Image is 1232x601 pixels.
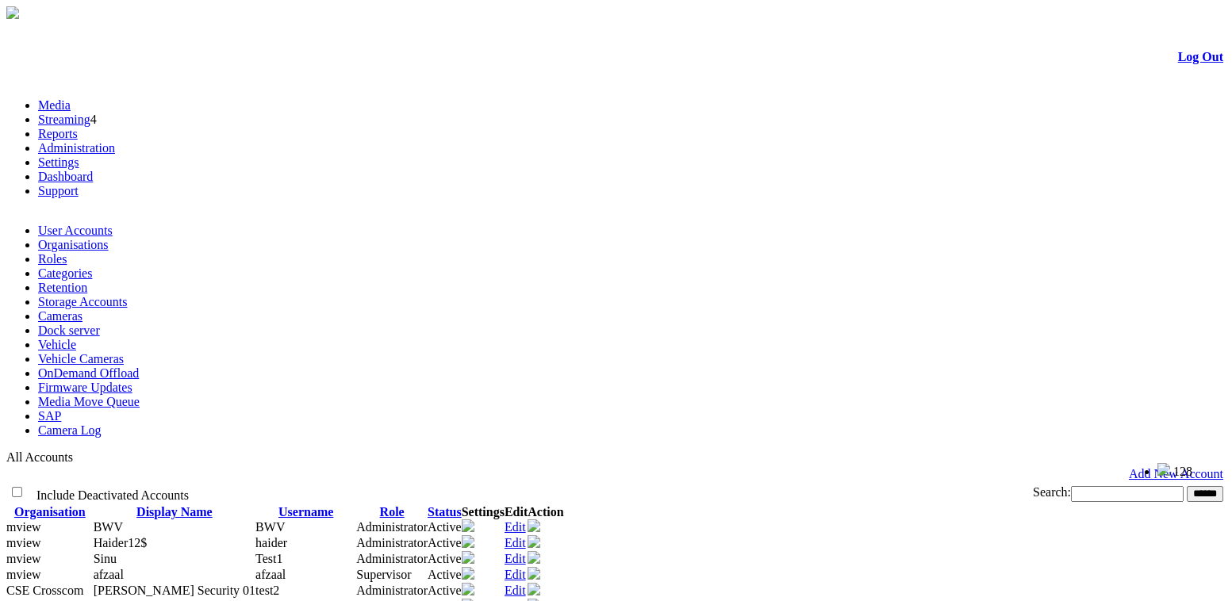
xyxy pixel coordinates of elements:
[38,423,102,437] a: Camera Log
[356,551,428,567] td: Administrator
[528,553,540,566] a: Deactivate
[428,535,462,551] td: Active
[94,520,123,534] span: Contact Method: None
[1173,465,1192,478] span: 128
[6,6,19,19] img: arrow-3.png
[6,450,73,464] span: All Accounts
[528,584,540,598] a: Deactivate
[462,551,474,564] img: camera24.png
[38,409,61,423] a: SAP
[462,519,474,532] img: camera24.png
[38,309,83,323] a: Cameras
[94,568,124,581] span: Contact Method: SMS and Email
[505,568,526,581] a: Edit
[528,551,540,564] img: user-active-green-icon.svg
[38,266,92,280] a: Categories
[38,155,79,169] a: Settings
[462,567,474,580] img: camera24.png
[528,505,563,519] th: Action
[38,295,127,308] a: Storage Accounts
[6,584,83,597] span: CSE Crosscom
[38,366,139,380] a: OnDemand Offload
[278,505,333,519] a: Username
[94,552,117,565] span: Contact Method: SMS and Email
[1157,463,1170,476] img: bell25.png
[991,464,1126,476] span: Welcome, BWV (Administrator)
[356,583,428,599] td: Administrator
[505,552,526,565] a: Edit
[428,583,462,599] td: Active
[528,537,540,550] a: Deactivate
[38,127,78,140] a: Reports
[255,584,279,597] span: test2
[6,568,41,581] span: mview
[505,536,526,549] a: Edit
[38,184,79,197] a: Support
[90,113,97,126] span: 4
[38,141,115,155] a: Administration
[356,535,428,551] td: Administrator
[255,552,282,565] span: Test1
[94,584,255,597] span: Contact Method: SMS and Email
[255,568,286,581] span: afzaal
[255,536,287,549] span: haider
[356,567,428,583] td: Supervisor
[528,568,540,582] a: Deactivate
[38,281,87,294] a: Retention
[6,552,41,565] span: mview
[528,519,540,532] img: user-active-green-icon.svg
[462,583,474,595] img: camera24.png
[38,381,132,394] a: Firmware Updates
[38,98,71,112] a: Media
[428,551,462,567] td: Active
[94,536,148,549] span: Contact Method: SMS and Email
[255,520,285,534] span: BWV
[428,505,462,519] a: Status
[38,352,124,366] a: Vehicle Cameras
[38,113,90,126] a: Streaming
[528,583,540,595] img: user-active-green-icon.svg
[6,536,41,549] span: mview
[356,519,428,535] td: Administrator
[38,395,140,408] a: Media Move Queue
[462,535,474,548] img: camera24.png
[38,338,76,351] a: Vehicle
[428,567,462,583] td: Active
[136,505,213,519] a: Display Name
[505,505,528,519] th: Edit
[38,238,109,251] a: Organisations
[462,505,505,519] th: Settings
[528,567,540,580] img: user-active-green-icon.svg
[528,535,540,548] img: user-active-green-icon.svg
[528,521,540,534] a: Deactivate
[505,520,526,534] a: Edit
[38,170,93,183] a: Dashboard
[14,505,86,519] a: Organisation
[380,505,405,519] a: Role
[38,252,67,266] a: Roles
[38,323,100,337] a: Dock server
[1178,50,1223,63] a: Log Out
[36,488,189,502] span: Include Deactivated Accounts
[428,519,462,535] td: Active
[601,485,1223,502] div: Search:
[505,584,526,597] a: Edit
[6,520,41,534] span: mview
[38,224,113,237] a: User Accounts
